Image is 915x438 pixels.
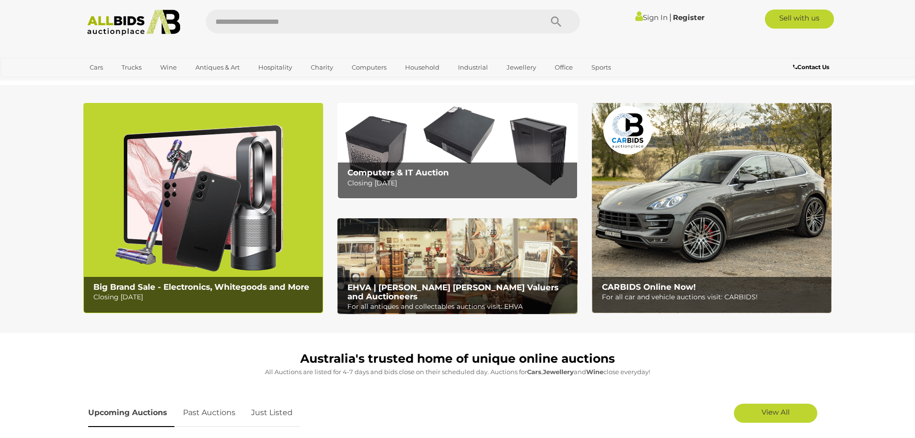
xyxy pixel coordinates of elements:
[88,352,827,366] h1: Australia's trusted home of unique online auctions
[93,291,318,303] p: Closing [DATE]
[602,282,696,292] b: CARBIDS Online Now!
[82,10,185,36] img: Allbids.com.au
[88,399,174,427] a: Upcoming Auctions
[189,60,246,75] a: Antiques & Art
[793,62,832,72] a: Contact Us
[592,103,832,313] img: CARBIDS Online Now!
[252,60,298,75] a: Hospitality
[83,103,323,313] img: Big Brand Sale - Electronics, Whitegoods and More
[673,13,704,22] a: Register
[337,103,577,199] a: Computers & IT Auction Computers & IT Auction Closing [DATE]
[347,177,572,189] p: Closing [DATE]
[762,407,790,417] span: View All
[500,60,542,75] a: Jewellery
[115,60,148,75] a: Trucks
[347,283,559,301] b: EHVA | [PERSON_NAME] [PERSON_NAME] Valuers and Auctioneers
[669,12,671,22] span: |
[83,60,109,75] a: Cars
[347,301,572,313] p: For all antiques and collectables auctions visit: EHVA
[793,63,829,71] b: Contact Us
[586,368,603,376] strong: Wine
[549,60,579,75] a: Office
[734,404,817,423] a: View All
[154,60,183,75] a: Wine
[452,60,494,75] a: Industrial
[244,399,300,427] a: Just Listed
[83,75,163,91] a: [GEOGRAPHIC_DATA]
[83,103,323,313] a: Big Brand Sale - Electronics, Whitegoods and More Big Brand Sale - Electronics, Whitegoods and Mo...
[337,218,577,315] img: EHVA | Evans Hastings Valuers and Auctioneers
[635,13,668,22] a: Sign In
[592,103,832,313] a: CARBIDS Online Now! CARBIDS Online Now! For all car and vehicle auctions visit: CARBIDS!
[337,218,577,315] a: EHVA | Evans Hastings Valuers and Auctioneers EHVA | [PERSON_NAME] [PERSON_NAME] Valuers and Auct...
[532,10,580,33] button: Search
[585,60,617,75] a: Sports
[305,60,339,75] a: Charity
[527,368,541,376] strong: Cars
[346,60,393,75] a: Computers
[337,103,577,199] img: Computers & IT Auction
[176,399,243,427] a: Past Auctions
[88,367,827,377] p: All Auctions are listed for 4-7 days and bids close on their scheduled day. Auctions for , and cl...
[399,60,446,75] a: Household
[602,291,826,303] p: For all car and vehicle auctions visit: CARBIDS!
[93,282,309,292] b: Big Brand Sale - Electronics, Whitegoods and More
[347,168,449,177] b: Computers & IT Auction
[543,368,574,376] strong: Jewellery
[765,10,834,29] a: Sell with us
